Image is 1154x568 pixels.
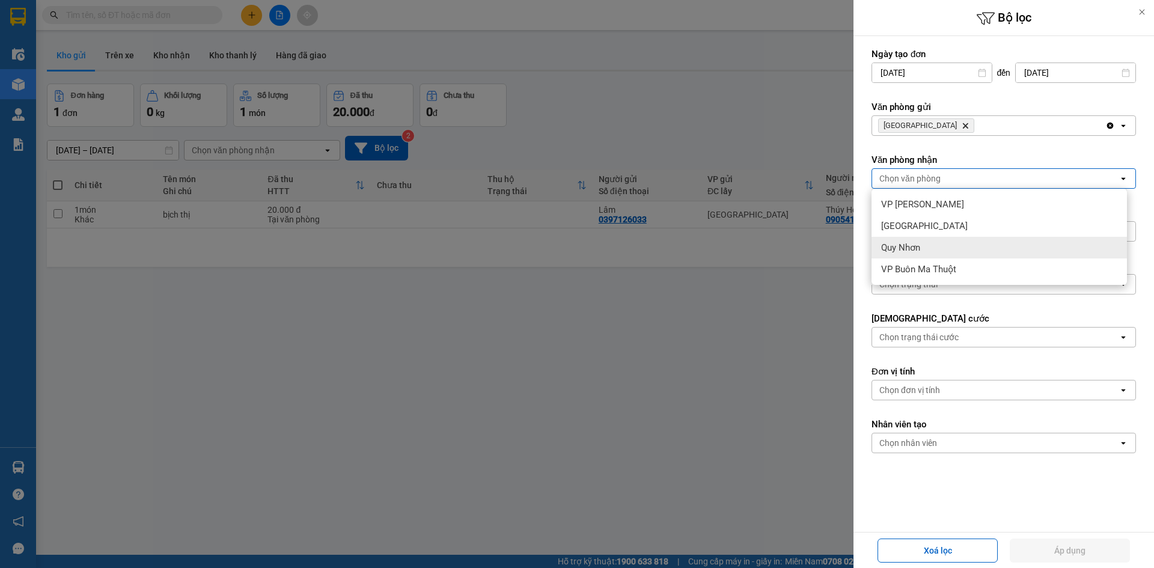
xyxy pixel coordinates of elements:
[878,539,998,563] button: Xoá lọc
[872,365,1136,377] label: Đơn vị tính
[1010,539,1130,563] button: Áp dụng
[872,101,1136,113] label: Văn phòng gửi
[1119,438,1128,448] svg: open
[962,122,969,129] svg: Delete
[881,263,956,275] span: VP Buôn Ma Thuột
[1119,174,1128,183] svg: open
[1119,121,1128,130] svg: open
[881,220,968,232] span: [GEOGRAPHIC_DATA]
[879,173,941,185] div: Chọn văn phòng
[879,384,940,396] div: Chọn đơn vị tính
[872,154,1136,166] label: Văn phòng nhận
[1119,332,1128,342] svg: open
[872,48,1136,60] label: Ngày tạo đơn
[879,437,937,449] div: Chọn nhân viên
[1016,63,1135,82] input: Select a date.
[872,189,1127,285] ul: Menu
[853,9,1154,28] h6: Bộ lọc
[884,121,957,130] span: Nha Trang
[1119,385,1128,395] svg: open
[879,331,959,343] div: Chọn trạng thái cước
[881,242,920,254] span: Quy Nhơn
[878,118,974,133] span: Nha Trang, close by backspace
[881,198,964,210] span: VP [PERSON_NAME]
[997,67,1011,79] span: đến
[977,120,978,132] input: Selected Nha Trang.
[1105,121,1115,130] svg: Clear all
[872,63,992,82] input: Select a date.
[872,313,1136,325] label: [DEMOGRAPHIC_DATA] cước
[872,418,1136,430] label: Nhân viên tạo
